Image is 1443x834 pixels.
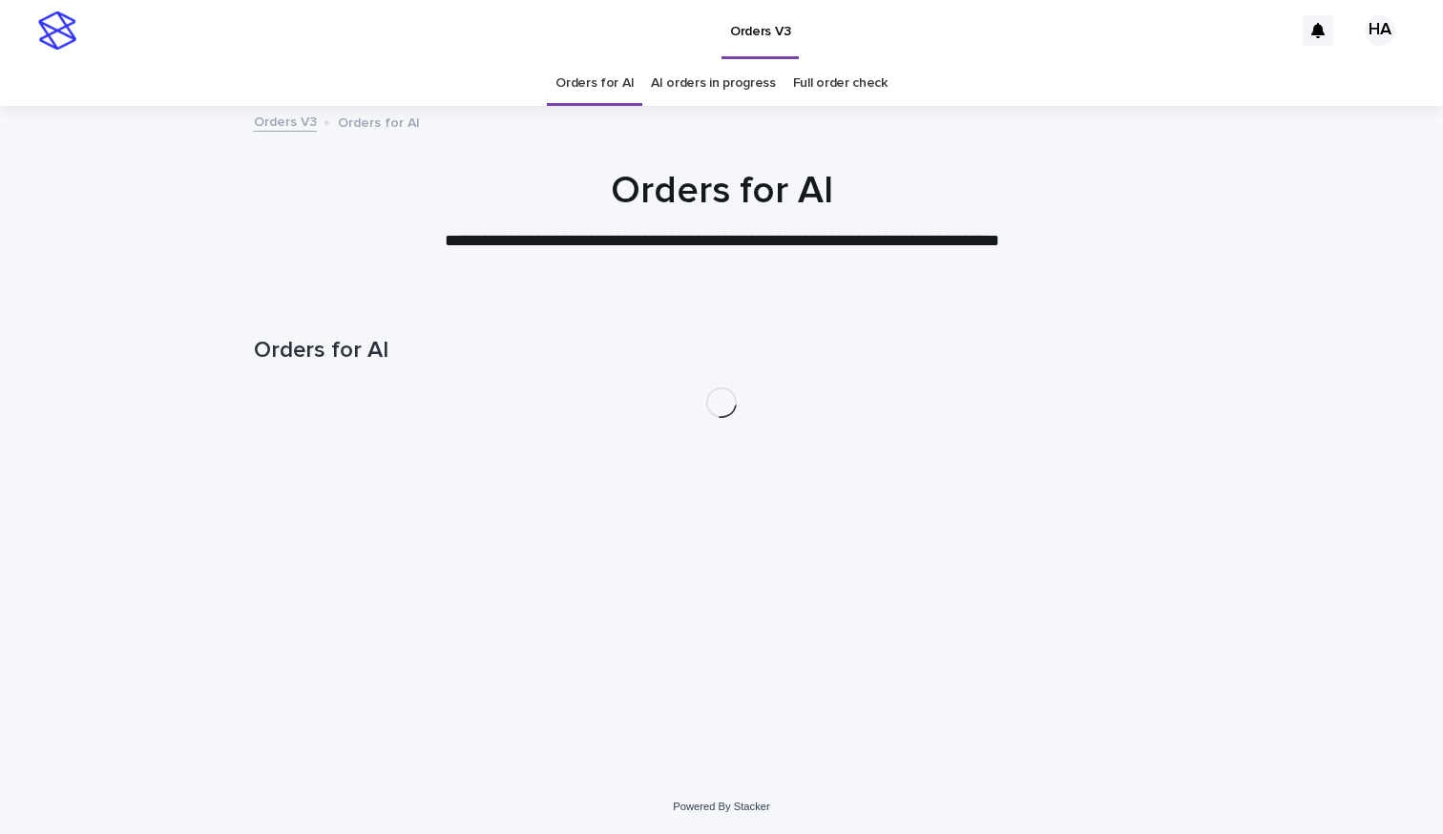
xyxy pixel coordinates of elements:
p: Orders for AI [338,111,420,132]
h1: Orders for AI [254,168,1189,214]
a: AI orders in progress [651,61,776,106]
a: Powered By Stacker [673,801,769,812]
a: Orders V3 [254,110,317,132]
a: Orders for AI [555,61,634,106]
a: Full order check [793,61,888,106]
h1: Orders for AI [254,337,1189,365]
img: stacker-logo-s-only.png [38,11,76,50]
div: HA [1365,15,1395,46]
